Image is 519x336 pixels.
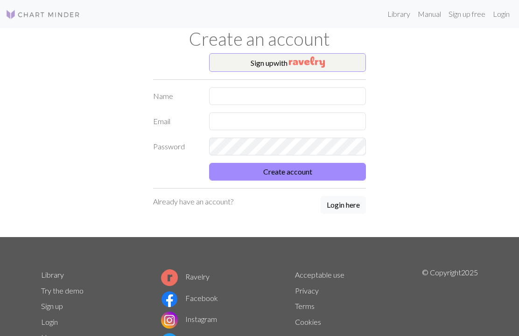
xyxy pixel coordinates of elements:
h1: Create an account [35,28,484,49]
img: Ravelry logo [161,269,178,286]
a: Facebook [161,294,218,302]
a: Cookies [295,317,321,326]
a: Login [41,317,58,326]
a: Library [384,5,414,23]
button: Create account [209,163,366,181]
a: Ravelry [161,272,210,281]
a: Login here [321,196,366,215]
img: Instagram logo [161,312,178,329]
a: Try the demo [41,286,84,295]
a: Terms [295,301,315,310]
a: Sign up free [445,5,489,23]
img: Facebook logo [161,291,178,308]
a: Sign up [41,301,63,310]
button: Sign upwith [209,53,366,72]
a: Library [41,270,64,279]
a: Privacy [295,286,319,295]
a: Manual [414,5,445,23]
label: Email [147,112,203,130]
label: Name [147,87,203,105]
p: Already have an account? [153,196,233,207]
a: Acceptable use [295,270,344,279]
label: Password [147,138,203,155]
a: Instagram [161,315,217,323]
a: Login [489,5,513,23]
button: Login here [321,196,366,214]
img: Ravelry [289,56,325,68]
img: Logo [6,9,80,20]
